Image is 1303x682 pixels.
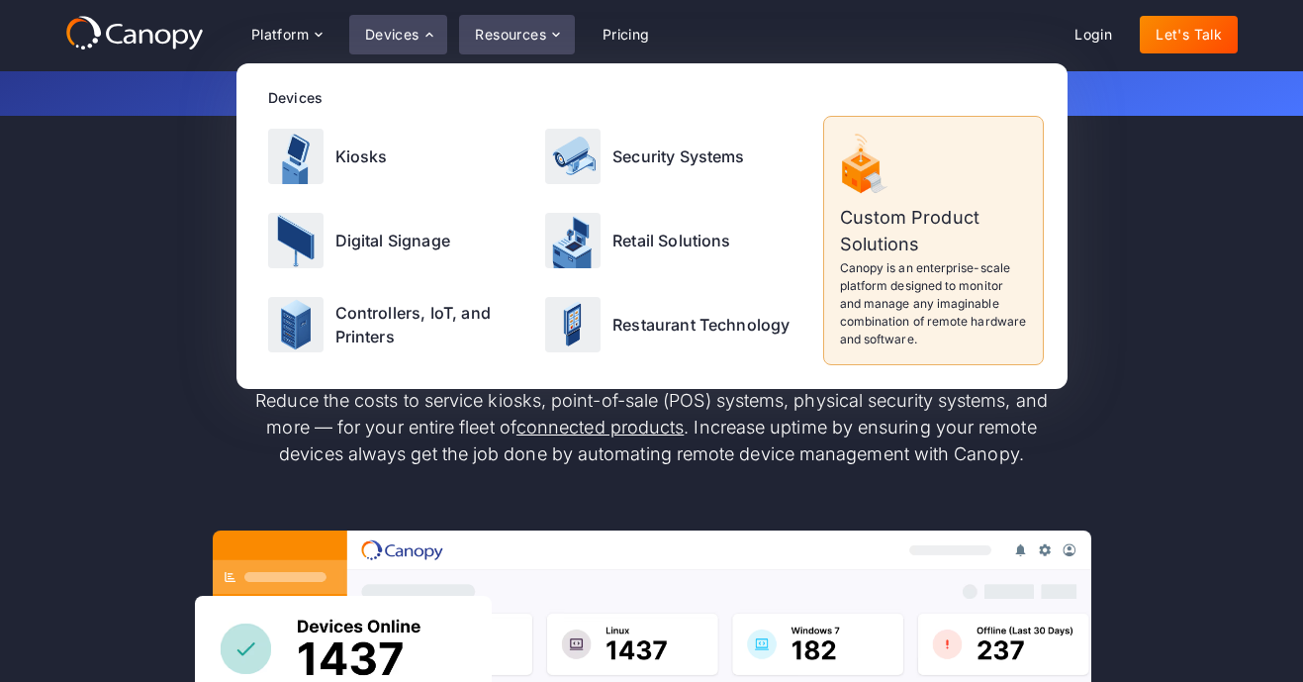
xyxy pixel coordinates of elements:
a: Kiosks [260,116,534,196]
div: Platform [251,28,309,42]
nav: Devices [236,63,1068,389]
div: Devices [365,28,419,42]
p: Canopy is an enterprise-scale platform designed to monitor and manage any imaginable combination ... [840,259,1027,348]
p: Reduce the costs to service kiosks, point-of-sale (POS) systems, physical security systems, and m... [236,387,1068,467]
p: Digital Signage [335,229,450,252]
div: Devices [349,15,448,54]
a: Login [1059,16,1128,53]
a: Let's Talk [1140,16,1238,53]
a: Controllers, IoT, and Printers [260,285,534,365]
a: Restaurant Technology [537,285,811,365]
a: Custom Product SolutionsCanopy is an enterprise-scale platform designed to monitor and manage any... [823,116,1044,365]
div: Resources [475,28,546,42]
p: Kiosks [335,145,388,168]
p: Security Systems [612,145,745,168]
p: Custom Product Solutions [840,204,1027,257]
div: Resources [459,15,574,54]
a: connected products [516,417,684,438]
a: Retail Solutions [537,200,811,280]
div: Platform [235,15,337,54]
p: Controllers, IoT, and Printers [335,301,526,348]
div: Devices [268,87,1044,108]
a: Security Systems [537,116,811,196]
a: Digital Signage [260,200,534,280]
p: Restaurant Technology [612,313,790,337]
p: Get [167,83,1137,104]
a: Pricing [587,16,666,53]
p: Retail Solutions [612,229,731,252]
